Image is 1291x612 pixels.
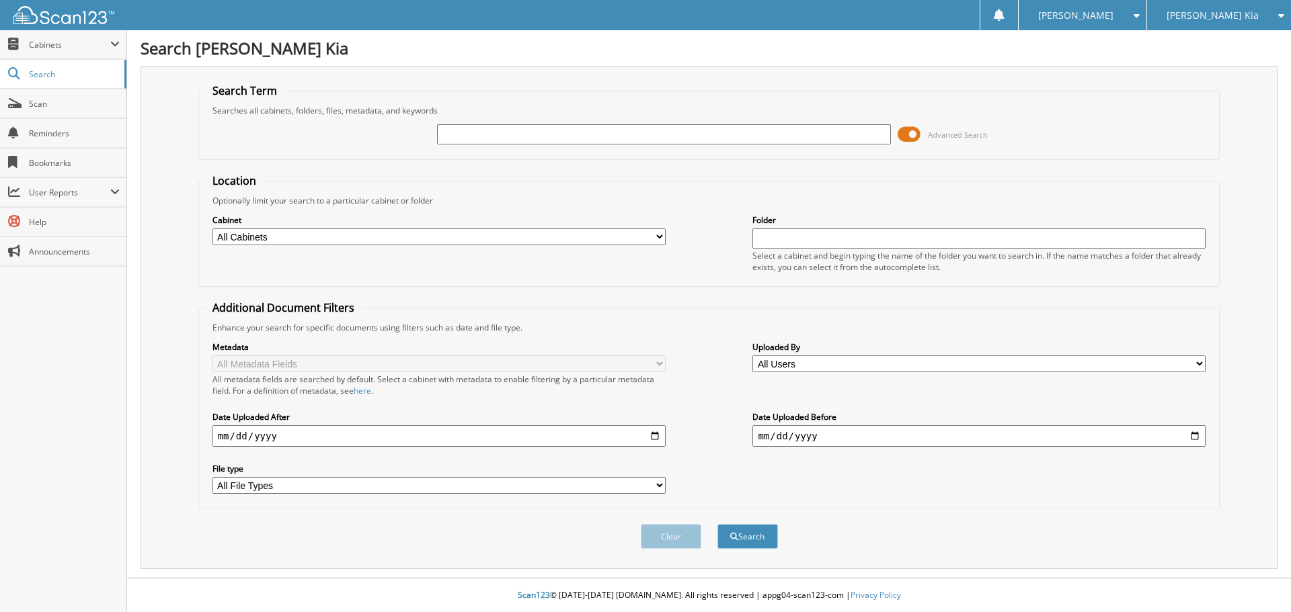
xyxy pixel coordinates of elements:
h1: Search [PERSON_NAME] Kia [141,37,1278,59]
button: Search [717,524,778,549]
img: scan123-logo-white.svg [13,6,114,24]
span: Scan123 [518,589,550,601]
label: File type [212,463,666,474]
label: Uploaded By [752,341,1206,353]
span: Scan [29,98,120,110]
span: Help [29,216,120,228]
label: Cabinet [212,214,666,226]
iframe: Chat Widget [1224,548,1291,612]
legend: Additional Document Filters [206,300,361,315]
span: Advanced Search [928,130,988,140]
label: Date Uploaded Before [752,411,1206,423]
span: Cabinets [29,39,110,50]
div: Select a cabinet and begin typing the name of the folder you want to search in. If the name match... [752,250,1206,273]
span: Reminders [29,128,120,139]
label: Folder [752,214,1206,226]
div: All metadata fields are searched by default. Select a cabinet with metadata to enable filtering b... [212,374,666,396]
input: end [752,425,1206,447]
span: [PERSON_NAME] Kia [1167,11,1259,19]
label: Date Uploaded After [212,411,666,423]
a: Privacy Policy [851,589,901,601]
a: here [354,385,371,396]
div: Searches all cabinets, folders, files, metadata, and keywords [206,105,1213,116]
span: Announcements [29,246,120,257]
span: Bookmarks [29,157,120,169]
span: Search [29,69,118,80]
legend: Search Term [206,83,284,98]
legend: Location [206,173,263,188]
div: Optionally limit your search to a particular cabinet or folder [206,195,1213,206]
span: [PERSON_NAME] [1038,11,1113,19]
div: Enhance your search for specific documents using filters such as date and file type. [206,322,1213,333]
label: Metadata [212,341,666,353]
button: Clear [641,524,701,549]
div: © [DATE]-[DATE] [DOMAIN_NAME]. All rights reserved | appg04-scan123-com | [127,579,1291,612]
span: User Reports [29,187,110,198]
input: start [212,425,666,447]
